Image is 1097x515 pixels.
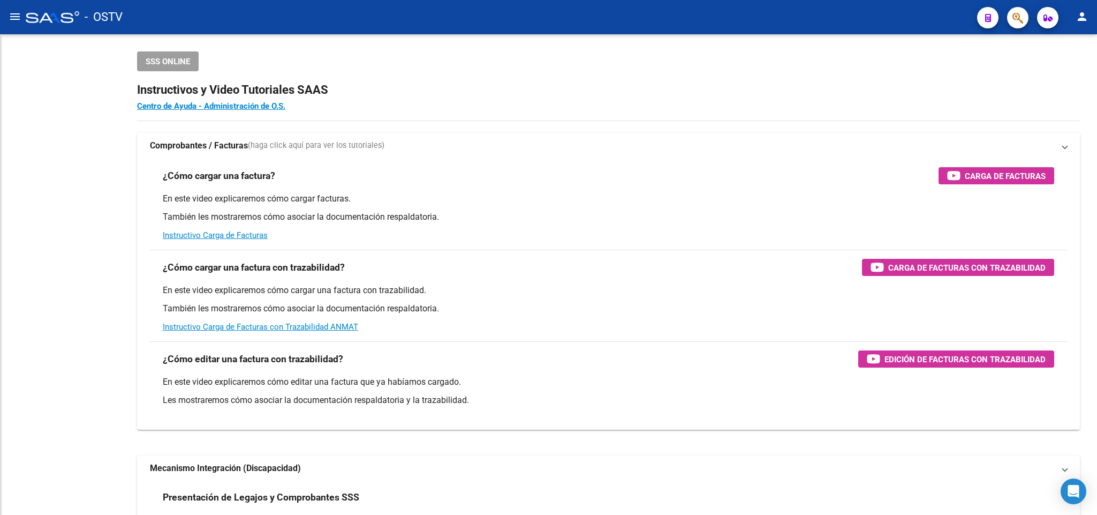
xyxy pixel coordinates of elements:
[862,259,1054,276] button: Carga de Facturas con Trazabilidad
[146,57,190,66] span: SSS ONLINE
[163,376,1054,388] p: En este video explicaremos cómo editar una factura que ya habíamos cargado.
[137,51,199,71] button: SSS ONLINE
[150,462,301,474] strong: Mecanismo Integración (Discapacidad)
[163,193,1054,205] p: En este video explicaremos cómo cargar facturas.
[163,322,358,332] a: Instructivo Carga de Facturas con Trazabilidad ANMAT
[888,261,1046,274] span: Carga de Facturas con Trazabilidad
[163,490,359,505] h3: Presentación de Legajos y Comprobantes SSS
[858,350,1054,368] button: Edición de Facturas con Trazabilidad
[1076,10,1088,23] mat-icon: person
[163,260,345,275] h3: ¿Cómo cargar una factura con trazabilidad?
[137,133,1080,159] mat-expansion-panel-header: Comprobantes / Facturas(haga click aquí para ver los tutoriales)
[248,140,384,152] span: (haga click aquí para ver los tutoriales)
[163,168,275,183] h3: ¿Cómo cargar una factura?
[150,140,248,152] strong: Comprobantes / Facturas
[137,159,1080,430] div: Comprobantes / Facturas(haga click aquí para ver los tutoriales)
[163,303,1054,315] p: También les mostraremos cómo asociar la documentación respaldatoria.
[884,353,1046,366] span: Edición de Facturas con Trazabilidad
[163,211,1054,223] p: También les mostraremos cómo asociar la documentación respaldatoria.
[163,394,1054,406] p: Les mostraremos cómo asociar la documentación respaldatoria y la trazabilidad.
[137,101,285,111] a: Centro de Ayuda - Administración de O.S.
[137,456,1080,481] mat-expansion-panel-header: Mecanismo Integración (Discapacidad)
[163,285,1054,296] p: En este video explicaremos cómo cargar una factura con trazabilidad.
[137,80,1080,100] h2: Instructivos y Video Tutoriales SAAS
[9,10,21,23] mat-icon: menu
[939,167,1054,184] button: Carga de Facturas
[163,230,268,240] a: Instructivo Carga de Facturas
[85,5,123,29] span: - OSTV
[163,352,343,367] h3: ¿Cómo editar una factura con trazabilidad?
[1061,479,1086,504] div: Open Intercom Messenger
[965,169,1046,183] span: Carga de Facturas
